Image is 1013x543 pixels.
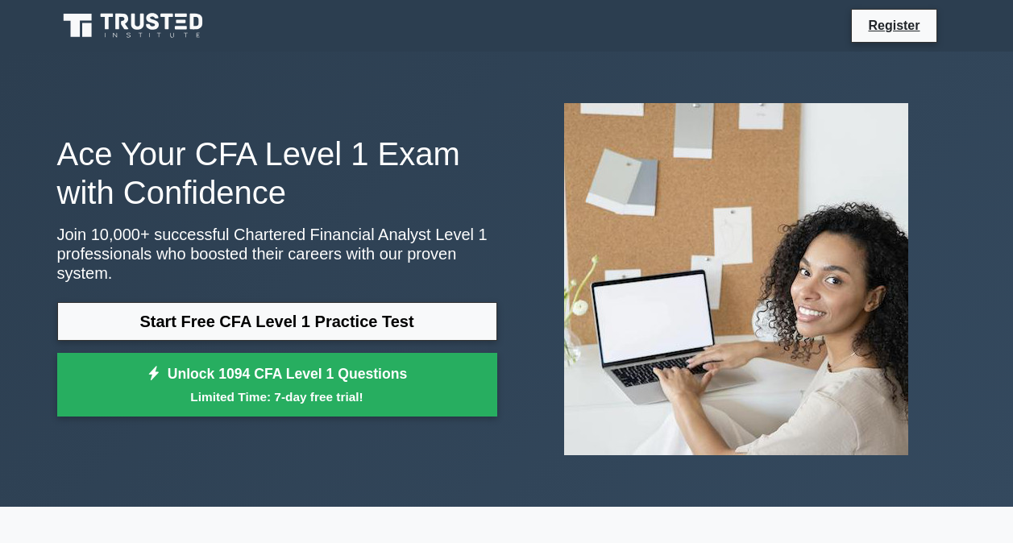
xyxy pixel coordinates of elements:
a: Unlock 1094 CFA Level 1 QuestionsLimited Time: 7-day free trial! [57,353,497,417]
h1: Ace Your CFA Level 1 Exam with Confidence [57,135,497,212]
a: Start Free CFA Level 1 Practice Test [57,302,497,341]
a: Register [858,15,929,35]
small: Limited Time: 7-day free trial! [77,388,477,406]
p: Join 10,000+ successful Chartered Financial Analyst Level 1 professionals who boosted their caree... [57,225,497,283]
